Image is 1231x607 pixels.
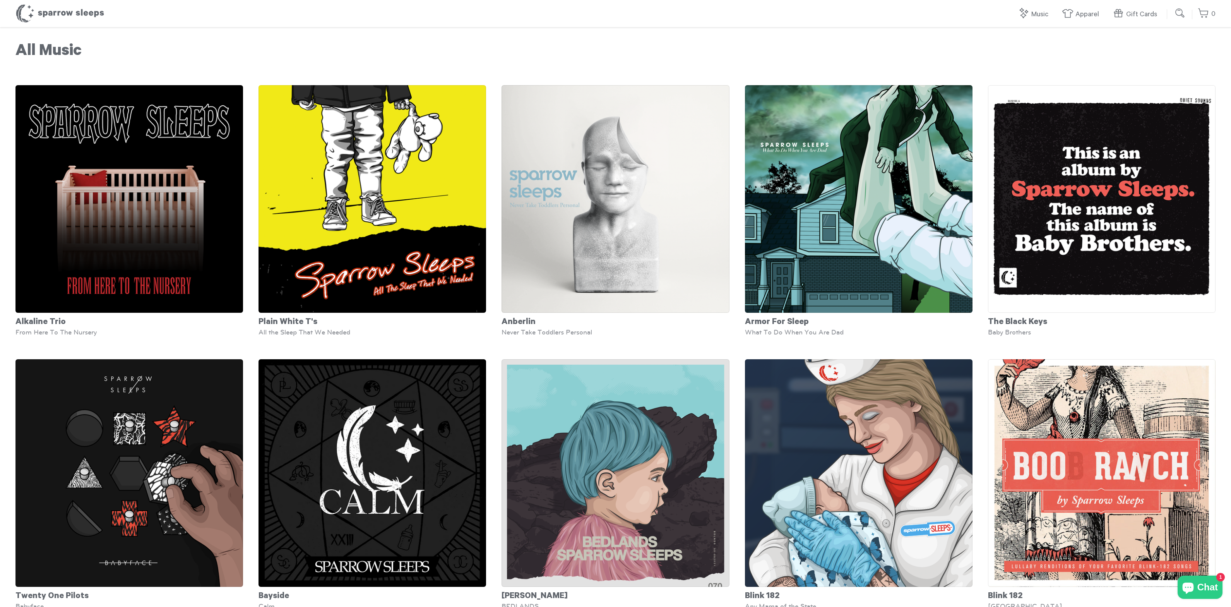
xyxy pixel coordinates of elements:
[259,85,486,313] img: SparrowSleeps-PlainWhiteT_s-AllTheSleepThatWeNeeded-Cover_grande.png
[745,313,972,328] div: Armor For Sleep
[502,85,729,313] img: SS-NeverTakeToddlersPersonal-Cover-1600x1600_grande.png
[988,85,1216,336] a: The Black Keys Baby Brothers
[502,85,729,336] a: Anberlin Never Take Toddlers Personal
[745,85,972,336] a: Armor For Sleep What To Do When You Are Dad
[15,85,243,313] img: SS-FromHereToTheNursery-cover-1600x1600_grande.png
[15,4,104,23] h1: Sparrow Sleeps
[15,85,243,336] a: Alkaline Trio From Here To The Nursery
[988,328,1216,336] div: Baby Brothers
[1173,5,1188,21] input: Submit
[988,85,1216,313] img: SparrowSleeps-TheBlackKeys-BabyBrothers-Cover_grande.png
[745,85,972,313] img: ArmorForSleep-WhatToDoWhenYouAreDad-Cover-SparrowSleeps_grande.png
[745,587,972,602] div: Blink 182
[15,313,243,328] div: Alkaline Trio
[502,328,729,336] div: Never Take Toddlers Personal
[502,359,729,587] img: Halsey-Bedlands-SparrowSleeps-Cover_grande.png
[1018,6,1052,23] a: Music
[15,587,243,602] div: Twenty One Pilots
[15,328,243,336] div: From Here To The Nursery
[988,359,1216,587] img: Boob-Ranch_grande.jpg
[745,359,972,587] img: Blink-182-AnyMamaoftheState-Cover_grande.png
[259,587,486,602] div: Bayside
[1062,6,1103,23] a: Apparel
[15,43,1216,62] h1: All Music
[1113,6,1161,23] a: Gift Cards
[15,359,243,587] img: TwentyOnePilots-Babyface-Cover-SparrowSleeps_grande.png
[1175,576,1225,601] inbox-online-store-chat: Shopify online store chat
[988,313,1216,328] div: The Black Keys
[259,359,486,587] img: SS-Calm-Cover-1600x1600_grande.png
[259,313,486,328] div: Plain White T's
[259,328,486,336] div: All the Sleep That We Needed
[745,328,972,336] div: What To Do When You Are Dad
[502,587,729,602] div: [PERSON_NAME]
[502,313,729,328] div: Anberlin
[988,587,1216,602] div: Blink 182
[259,85,486,336] a: Plain White T's All the Sleep That We Needed
[1198,6,1216,22] a: 0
